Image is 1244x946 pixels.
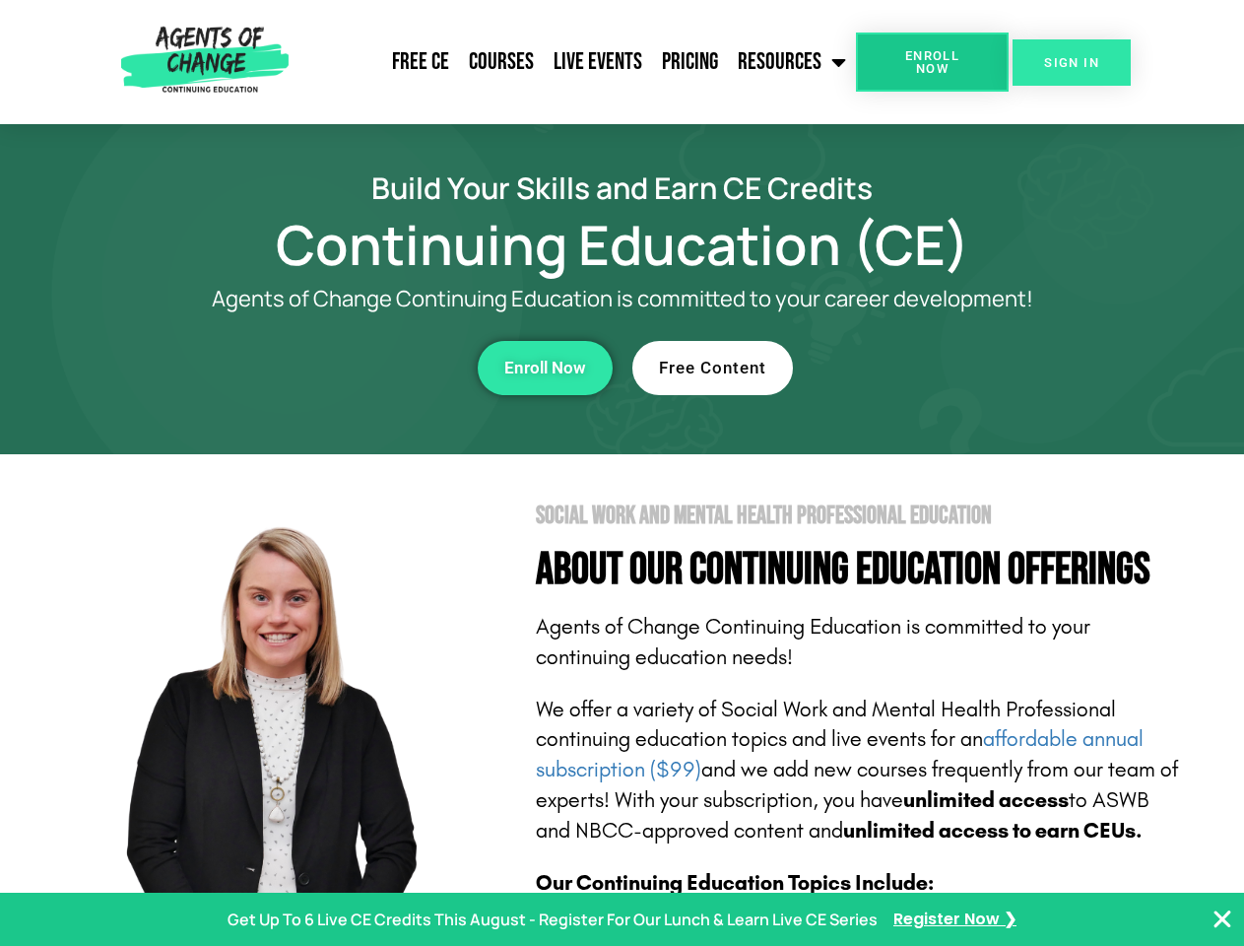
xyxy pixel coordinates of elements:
a: Resources [728,37,856,87]
a: Free Content [632,341,793,395]
a: Free CE [382,37,459,87]
p: We offer a variety of Social Work and Mental Health Professional continuing education topics and ... [536,695,1184,846]
h4: About Our Continuing Education Offerings [536,548,1184,592]
a: SIGN IN [1013,39,1131,86]
b: unlimited access to earn CEUs. [843,818,1143,844]
nav: Menu [296,37,856,87]
a: Pricing [652,37,728,87]
a: Enroll Now [478,341,613,395]
a: Live Events [544,37,652,87]
a: Register Now ❯ [893,906,1016,934]
h1: Continuing Education (CE) [61,222,1184,267]
b: Our Continuing Education Topics Include: [536,870,934,896]
span: Enroll Now [504,360,586,376]
span: Enroll Now [887,49,977,75]
button: Close Banner [1211,908,1234,931]
a: Courses [459,37,544,87]
p: Get Up To 6 Live CE Credits This August - Register For Our Lunch & Learn Live CE Series [228,906,878,934]
span: Free Content [659,360,766,376]
span: Agents of Change Continuing Education is committed to your continuing education needs! [536,614,1090,670]
h2: Build Your Skills and Earn CE Credits [61,173,1184,202]
span: SIGN IN [1044,56,1099,69]
h2: Social Work and Mental Health Professional Education [536,504,1184,528]
a: Enroll Now [856,33,1009,92]
p: Agents of Change Continuing Education is committed to your career development! [140,287,1105,311]
b: unlimited access [903,787,1069,813]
